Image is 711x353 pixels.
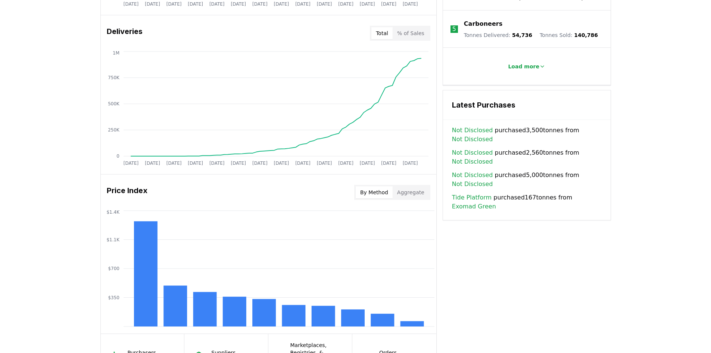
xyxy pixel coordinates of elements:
[108,127,120,133] tspan: 250K
[452,25,456,34] p: 5
[402,161,418,166] tspan: [DATE]
[252,161,268,166] tspan: [DATE]
[502,59,551,74] button: Load more
[145,161,160,166] tspan: [DATE]
[381,1,396,7] tspan: [DATE]
[108,75,120,80] tspan: 750K
[188,161,203,166] tspan: [DATE]
[452,135,493,144] a: Not Disclosed
[508,63,539,70] p: Load more
[512,32,532,38] span: 54,736
[464,19,502,28] a: Carboneers
[295,1,311,7] tspan: [DATE]
[209,1,224,7] tspan: [DATE]
[209,161,224,166] tspan: [DATE]
[574,32,598,38] span: 140,786
[231,161,246,166] tspan: [DATE]
[274,1,289,7] tspan: [DATE]
[108,295,119,300] tspan: $350
[452,180,493,189] a: Not Disclosed
[452,202,496,211] a: Exomad Green
[316,1,332,7] tspan: [DATE]
[452,171,493,180] a: Not Disclosed
[452,148,493,157] a: Not Disclosed
[452,171,602,189] span: purchased 5,000 tonnes from
[393,27,429,39] button: % of Sales
[359,1,375,7] tspan: [DATE]
[188,1,203,7] tspan: [DATE]
[231,1,246,7] tspan: [DATE]
[452,99,602,111] h3: Latest Purchases
[393,186,429,198] button: Aggregate
[107,26,143,41] h3: Deliveries
[295,161,311,166] tspan: [DATE]
[145,1,160,7] tspan: [DATE]
[108,266,119,271] tspan: $700
[108,101,120,106] tspan: 500K
[381,161,396,166] tspan: [DATE]
[356,186,393,198] button: By Method
[116,154,119,159] tspan: 0
[452,126,602,144] span: purchased 3,500 tonnes from
[274,161,289,166] tspan: [DATE]
[338,1,353,7] tspan: [DATE]
[540,31,598,39] p: Tonnes Sold :
[402,1,418,7] tspan: [DATE]
[107,185,147,200] h3: Price Index
[452,148,602,166] span: purchased 2,560 tonnes from
[316,161,332,166] tspan: [DATE]
[371,27,393,39] button: Total
[166,161,181,166] tspan: [DATE]
[123,161,138,166] tspan: [DATE]
[464,31,532,39] p: Tonnes Delivered :
[166,1,181,7] tspan: [DATE]
[452,193,602,211] span: purchased 167 tonnes from
[106,210,120,215] tspan: $1.4K
[452,126,493,135] a: Not Disclosed
[106,237,120,242] tspan: $1.1K
[252,1,268,7] tspan: [DATE]
[123,1,138,7] tspan: [DATE]
[113,50,119,56] tspan: 1M
[452,157,493,166] a: Not Disclosed
[338,161,353,166] tspan: [DATE]
[359,161,375,166] tspan: [DATE]
[452,193,492,202] a: Tide Platform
